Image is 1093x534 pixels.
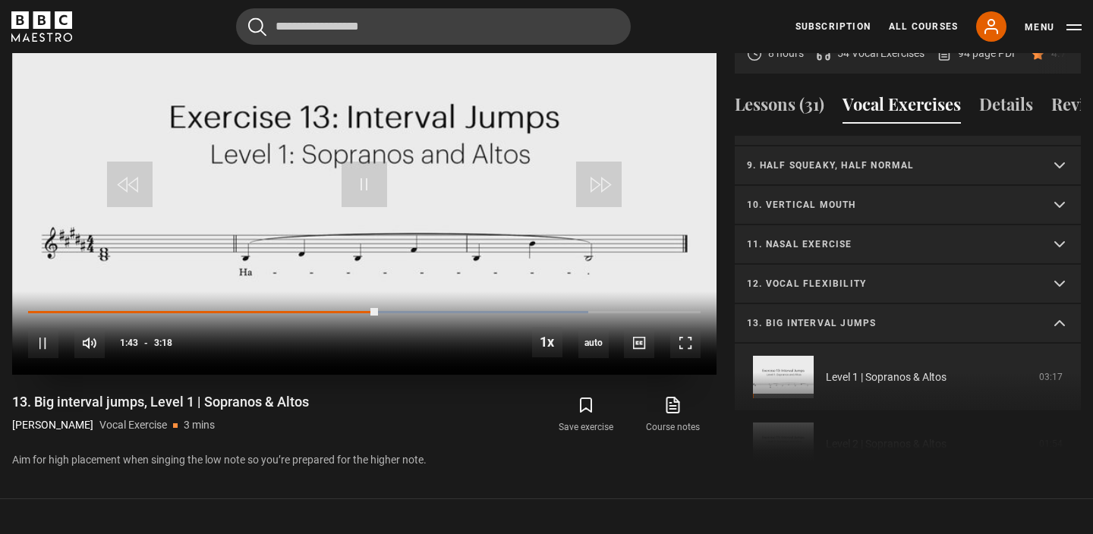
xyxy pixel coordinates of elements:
[826,369,947,385] a: Level 1 | Sopranos & Altos
[630,393,717,437] a: Course notes
[747,277,1032,291] p: 12. Vocal flexibility
[735,92,824,124] button: Lessons (31)
[28,311,701,314] div: Progress Bar
[670,328,701,358] button: Fullscreen
[624,328,654,358] button: Captions
[747,237,1032,251] p: 11. Nasal exercise
[795,20,871,33] a: Subscription
[735,265,1081,304] summary: 12. Vocal flexibility
[735,146,1081,186] summary: 9. Half squeaky, half normal
[11,11,72,42] svg: BBC Maestro
[12,393,309,411] h1: 13. Big interval jumps, Level 1 | Sopranos & Altos
[578,328,609,358] div: Current quality: 720p
[735,225,1081,265] summary: 11. Nasal exercise
[120,329,138,357] span: 1:43
[74,328,105,358] button: Mute
[144,338,148,348] span: -
[979,92,1033,124] button: Details
[735,304,1081,344] summary: 13. Big interval jumps
[578,328,609,358] span: auto
[747,316,1032,330] p: 13. Big interval jumps
[28,328,58,358] button: Pause
[532,327,562,357] button: Playback Rate
[937,46,1018,61] a: 94 page PDF
[12,452,717,468] p: Aim for high placement when singing the low note so you’re prepared for the higher note.
[543,393,629,437] button: Save exercise
[889,20,958,33] a: All Courses
[837,46,924,61] p: 54 Vocal Exercises
[12,417,93,433] p: [PERSON_NAME]
[248,17,266,36] button: Submit the search query
[747,198,1032,212] p: 10. Vertical mouth
[184,417,215,433] p: 3 mins
[735,186,1081,225] summary: 10. Vertical mouth
[747,159,1032,172] p: 9. Half squeaky, half normal
[154,329,172,357] span: 3:18
[843,92,961,124] button: Vocal Exercises
[768,46,804,61] p: 8 hours
[236,8,631,45] input: Search
[1025,20,1082,35] button: Toggle navigation
[99,417,167,433] p: Vocal Exercise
